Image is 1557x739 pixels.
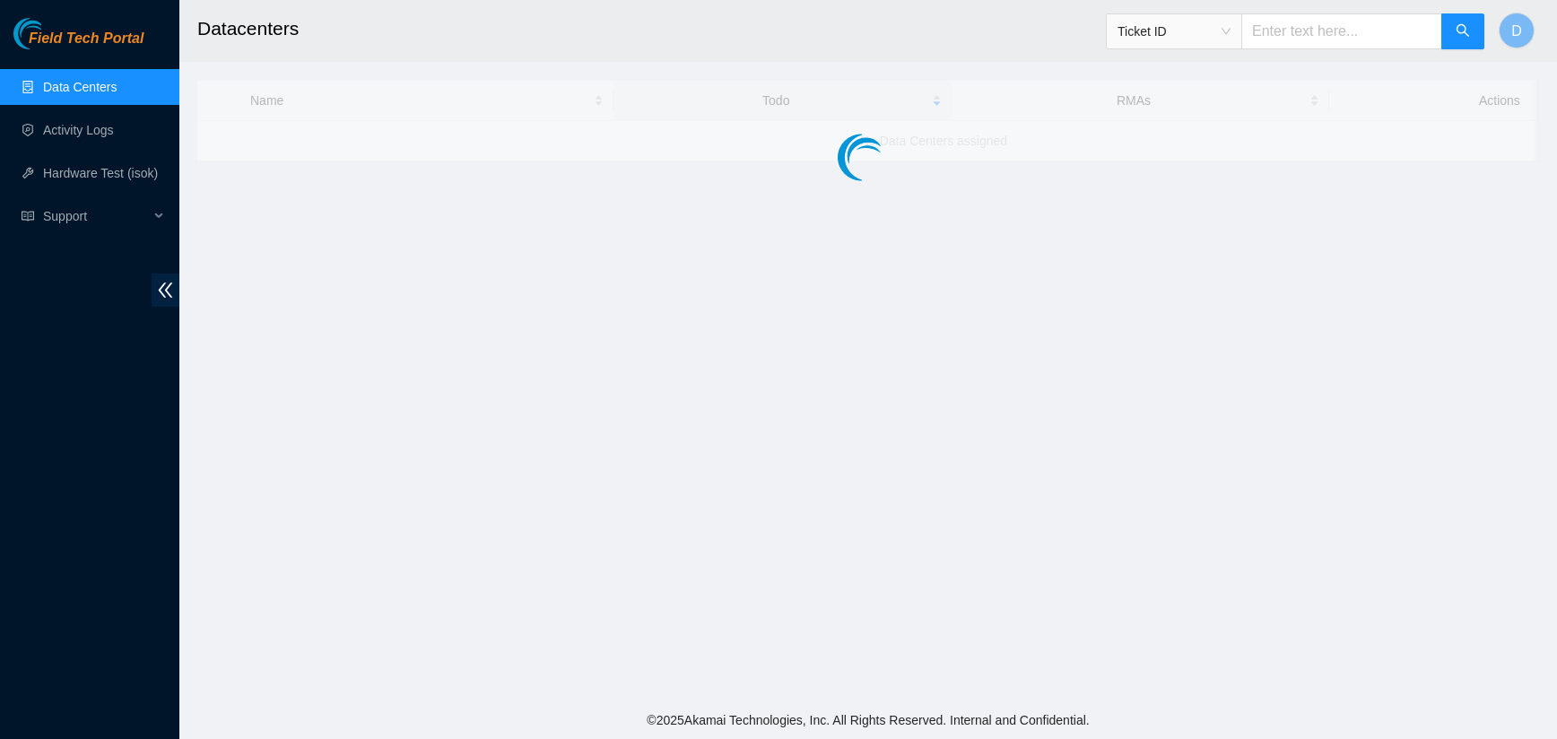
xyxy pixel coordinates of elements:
span: Support [43,198,149,234]
img: Akamai Technologies [13,18,91,49]
button: search [1441,13,1484,49]
a: Hardware Test (isok) [43,166,158,180]
button: D [1499,13,1535,48]
span: search [1456,23,1470,40]
a: Akamai TechnologiesField Tech Portal [13,32,144,56]
span: Ticket ID [1118,18,1231,45]
span: Field Tech Portal [29,30,144,48]
span: read [22,210,34,222]
input: Enter text here... [1241,13,1442,49]
footer: © 2025 Akamai Technologies, Inc. All Rights Reserved. Internal and Confidential. [179,701,1557,739]
span: D [1511,20,1522,42]
a: Data Centers [43,80,117,94]
a: Activity Logs [43,123,114,137]
span: double-left [152,274,179,307]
